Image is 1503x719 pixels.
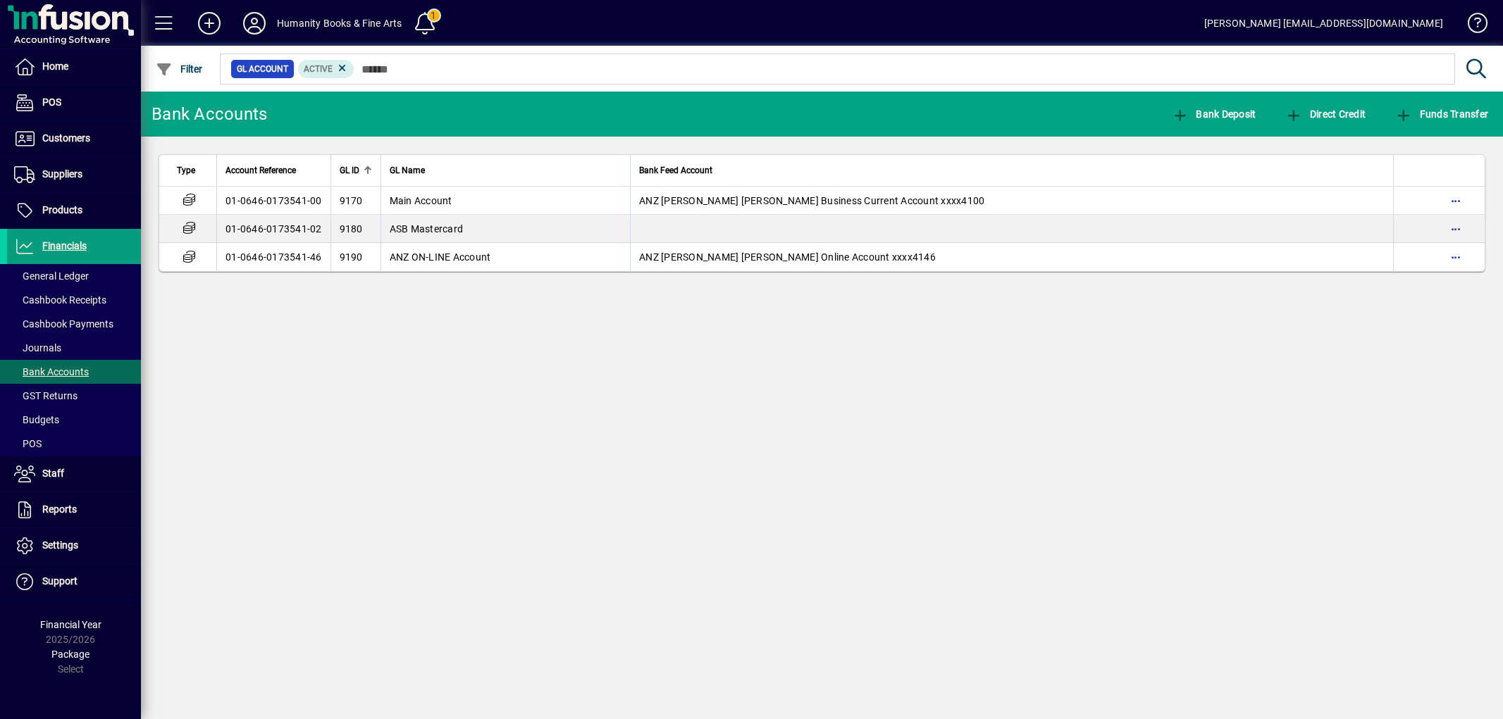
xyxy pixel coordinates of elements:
[42,240,87,251] span: Financials
[1172,108,1256,120] span: Bank Deposit
[298,60,354,78] mat-chip: Activation Status: Active
[7,456,141,492] a: Staff
[216,215,330,243] td: 01-0646-0173541-02
[390,163,622,178] div: GL Name
[1285,108,1366,120] span: Direct Credit
[1282,101,1369,127] button: Direct Credit
[14,294,106,306] span: Cashbook Receipts
[177,163,195,178] span: Type
[14,270,89,282] span: General Ledger
[340,251,363,263] span: 9190
[51,649,89,660] span: Package
[216,243,330,271] td: 01-0646-0173541-46
[1445,246,1467,268] button: More options
[639,195,984,206] span: ANZ [PERSON_NAME] [PERSON_NAME] Business Current Account xxxx4100
[639,251,936,263] span: ANZ [PERSON_NAME] [PERSON_NAME] Online Account xxxx4146
[177,163,208,178] div: Type
[7,384,141,408] a: GST Returns
[340,163,372,178] div: GL ID
[7,193,141,228] a: Products
[7,121,141,156] a: Customers
[639,163,712,178] span: Bank Feed Account
[7,360,141,384] a: Bank Accounts
[7,312,141,336] a: Cashbook Payments
[7,432,141,456] a: POS
[14,366,89,377] span: Bank Accounts
[340,163,359,178] span: GL ID
[216,187,330,215] td: 01-0646-0173541-00
[42,539,78,551] span: Settings
[14,342,61,354] span: Journals
[1445,189,1467,212] button: More options
[42,96,61,108] span: POS
[1168,101,1260,127] button: Bank Deposit
[151,103,267,125] div: Bank Accounts
[152,56,206,82] button: Filter
[7,264,141,288] a: General Ledger
[7,564,141,599] a: Support
[7,49,141,85] a: Home
[390,163,425,178] span: GL Name
[1457,3,1485,49] a: Knowledge Base
[7,157,141,192] a: Suppliers
[390,195,452,206] span: Main Account
[42,132,90,144] span: Customers
[7,336,141,360] a: Journals
[277,12,402,35] div: Humanity Books & Fine Arts
[14,318,113,330] span: Cashbook Payments
[7,492,141,527] a: Reports
[40,619,101,630] span: Financial Year
[42,168,82,180] span: Suppliers
[42,468,64,479] span: Staff
[1204,12,1443,35] div: [PERSON_NAME] [EMAIL_ADDRESS][DOMAIN_NAME]
[7,85,141,120] a: POS
[1395,108,1488,120] span: Funds Transfer
[340,195,363,206] span: 9170
[14,390,78,401] span: GST Returns
[237,62,288,76] span: GL Account
[156,63,203,75] span: Filter
[187,11,232,36] button: Add
[390,223,464,235] span: ASB Mastercard
[42,504,77,515] span: Reports
[1445,218,1467,240] button: More options
[639,163,1385,178] div: Bank Feed Account
[225,163,296,178] span: Account Reference
[1392,101,1492,127] button: Funds Transfer
[42,204,82,215] span: Products
[7,288,141,312] a: Cashbook Receipts
[7,528,141,563] a: Settings
[340,223,363,235] span: 9180
[390,251,491,263] span: ANZ ON-LINE Account
[42,61,68,72] span: Home
[304,64,333,74] span: Active
[14,414,59,425] span: Budgets
[232,11,277,36] button: Profile
[42,575,78,587] span: Support
[14,438,42,449] span: POS
[7,408,141,432] a: Budgets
